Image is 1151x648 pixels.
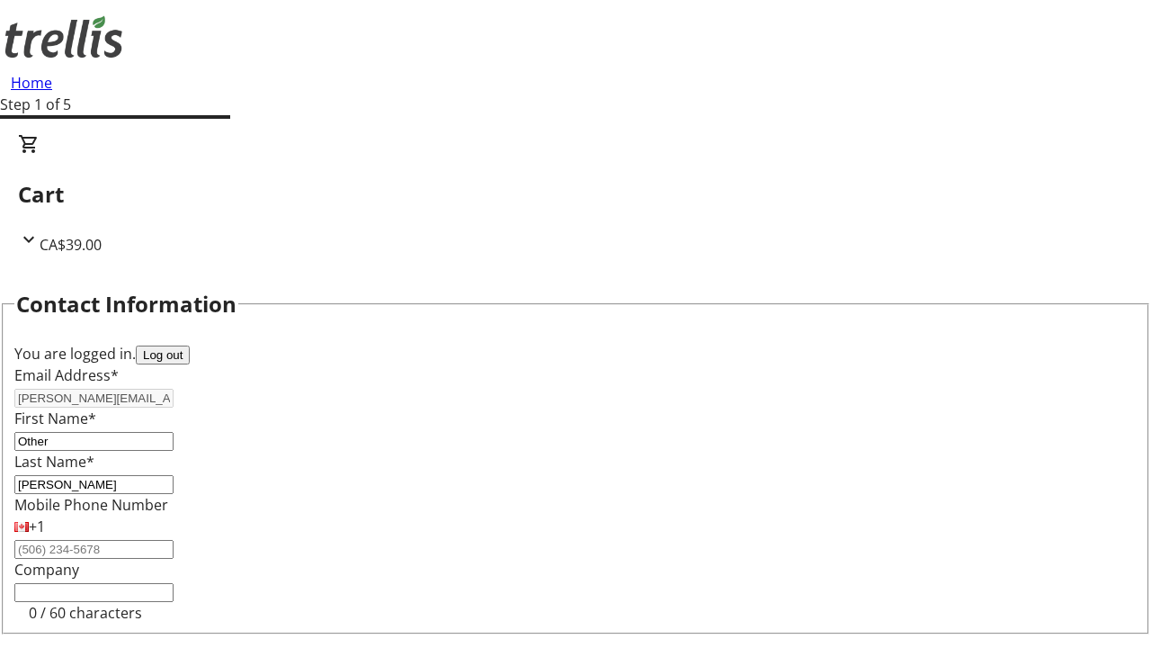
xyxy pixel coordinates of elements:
div: CartCA$39.00 [18,133,1133,256]
input: (506) 234-5678 [14,540,174,559]
label: Company [14,560,79,580]
label: First Name* [14,409,96,428]
label: Last Name* [14,452,94,472]
tr-character-limit: 0 / 60 characters [29,603,142,623]
h2: Contact Information [16,288,236,320]
div: You are logged in. [14,343,1137,364]
span: CA$39.00 [40,235,102,255]
button: Log out [136,346,190,364]
label: Mobile Phone Number [14,495,168,515]
label: Email Address* [14,365,119,385]
h2: Cart [18,178,1133,211]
